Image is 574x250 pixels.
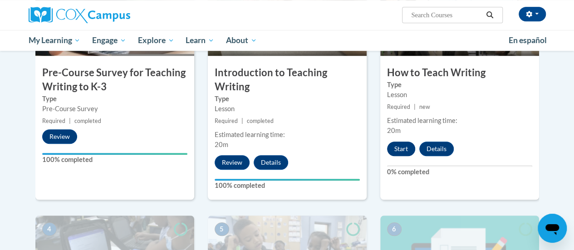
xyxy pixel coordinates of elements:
[215,179,360,181] div: Your progress
[483,10,496,20] button: Search
[387,80,532,90] label: Type
[247,118,274,124] span: completed
[42,94,187,104] label: Type
[215,104,360,114] div: Lesson
[254,155,288,170] button: Details
[414,103,416,110] span: |
[23,30,87,51] a: My Learning
[132,30,180,51] a: Explore
[241,118,243,124] span: |
[509,35,547,45] span: En español
[69,118,71,124] span: |
[215,130,360,140] div: Estimated learning time:
[419,142,454,156] button: Details
[42,155,187,165] label: 100% completed
[22,30,553,51] div: Main menu
[387,116,532,126] div: Estimated learning time:
[387,142,415,156] button: Start
[410,10,483,20] input: Search Courses
[74,118,101,124] span: completed
[42,104,187,114] div: Pre-Course Survey
[387,90,532,100] div: Lesson
[35,66,194,94] h3: Pre-Course Survey for Teaching Writing to K-3
[215,155,250,170] button: Review
[42,222,57,236] span: 4
[42,153,187,155] div: Your progress
[215,118,238,124] span: Required
[92,35,126,46] span: Engage
[29,7,192,23] a: Cox Campus
[186,35,214,46] span: Learn
[138,35,174,46] span: Explore
[419,103,430,110] span: new
[380,66,539,80] h3: How to Teach Writing
[519,7,546,21] button: Account Settings
[503,31,553,50] a: En español
[180,30,220,51] a: Learn
[387,127,401,134] span: 20m
[226,35,257,46] span: About
[86,30,132,51] a: Engage
[215,94,360,104] label: Type
[220,30,263,51] a: About
[215,181,360,191] label: 100% completed
[215,141,228,148] span: 20m
[538,214,567,243] iframe: Button to launch messaging window
[42,118,65,124] span: Required
[208,66,367,94] h3: Introduction to Teaching Writing
[387,222,402,236] span: 6
[42,129,77,144] button: Review
[28,35,80,46] span: My Learning
[215,222,229,236] span: 5
[29,7,130,23] img: Cox Campus
[387,103,410,110] span: Required
[387,167,532,177] label: 0% completed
